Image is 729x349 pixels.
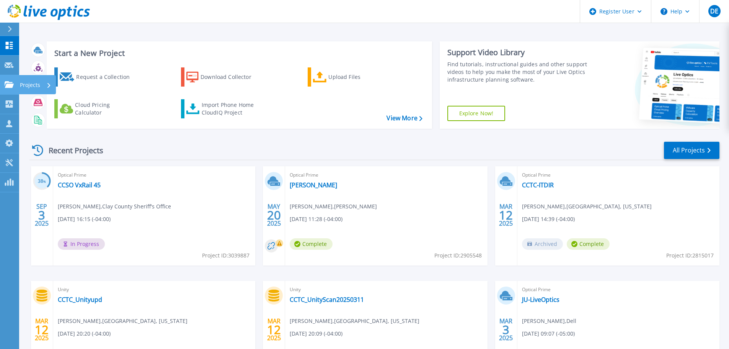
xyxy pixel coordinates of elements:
[522,215,575,223] span: [DATE] 14:39 (-04:00)
[58,215,111,223] span: [DATE] 16:15 (-04:00)
[181,67,266,87] a: Download Collector
[522,202,652,211] span: [PERSON_NAME] , [GEOGRAPHIC_DATA], [US_STATE]
[290,296,364,303] a: CCTC_UnityScan20250311
[447,61,590,84] div: Find tutorials, instructional guides and other support videos to help you make the most of your L...
[290,202,377,211] span: [PERSON_NAME] , [PERSON_NAME]
[43,179,46,184] span: %
[58,238,105,250] span: In Progress
[502,326,509,333] span: 3
[522,285,715,294] span: Optical Prime
[522,317,576,325] span: [PERSON_NAME] , Dell
[499,212,513,218] span: 12
[54,49,422,57] h3: Start a New Project
[567,238,610,250] span: Complete
[522,296,559,303] a: JU-LiveOptics
[387,115,422,122] a: View More
[34,201,49,229] div: SEP 2025
[328,69,390,85] div: Upload Files
[35,326,49,333] span: 12
[447,106,506,121] a: Explore Now!
[58,285,251,294] span: Unity
[499,316,513,344] div: MAR 2025
[522,329,575,338] span: [DATE] 09:07 (-05:00)
[54,67,140,87] a: Request a Collection
[201,69,262,85] div: Download Collector
[38,212,45,218] span: 3
[290,317,419,325] span: [PERSON_NAME] , [GEOGRAPHIC_DATA], [US_STATE]
[58,296,102,303] a: CCTC_Unityupd
[447,48,590,57] div: Support Video Library
[434,251,482,260] span: Project ID: 2905548
[290,238,333,250] span: Complete
[34,316,49,344] div: MAR 2025
[202,251,250,260] span: Project ID: 3039887
[290,181,337,189] a: [PERSON_NAME]
[290,329,342,338] span: [DATE] 20:09 (-04:00)
[76,69,137,85] div: Request a Collection
[522,181,554,189] a: CCTC-ITDIR
[75,101,136,116] div: Cloud Pricing Calculator
[267,316,281,344] div: MAR 2025
[308,67,393,87] a: Upload Files
[522,171,715,179] span: Optical Prime
[267,212,281,218] span: 20
[54,99,140,118] a: Cloud Pricing Calculator
[499,201,513,229] div: MAR 2025
[58,202,171,211] span: [PERSON_NAME] , Clay County Sheriff's Office
[20,75,40,95] p: Projects
[522,238,563,250] span: Archived
[666,251,714,260] span: Project ID: 2815017
[58,171,251,179] span: Optical Prime
[290,171,483,179] span: Optical Prime
[710,8,718,14] span: DE
[267,326,281,333] span: 12
[202,101,261,116] div: Import Phone Home CloudIQ Project
[58,181,101,189] a: CCSO VxRail 45
[664,142,719,159] a: All Projects
[33,177,51,186] h3: 38
[58,329,111,338] span: [DATE] 20:20 (-04:00)
[267,201,281,229] div: MAY 2025
[290,285,483,294] span: Unity
[290,215,342,223] span: [DATE] 11:28 (-04:00)
[58,317,188,325] span: [PERSON_NAME] , [GEOGRAPHIC_DATA], [US_STATE]
[29,141,114,160] div: Recent Projects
